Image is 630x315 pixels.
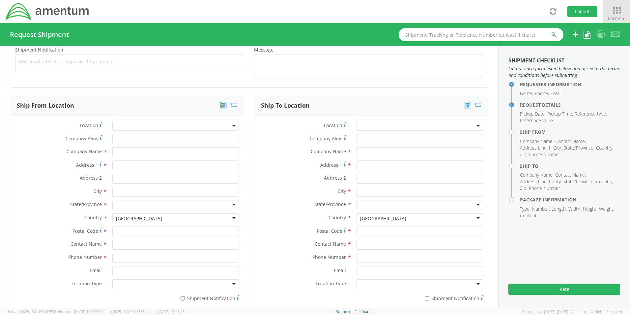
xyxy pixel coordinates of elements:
[17,102,74,109] h3: Ship From Location
[508,58,620,64] h3: Shipment Checklist
[575,111,607,117] li: Reference type
[532,206,550,212] li: Number
[116,215,162,222] div: [GEOGRAPHIC_DATA]
[84,214,102,221] span: Country
[520,90,533,97] li: Name
[520,172,554,178] li: Company Name
[310,135,342,142] span: Company Alias
[520,111,546,117] li: Pickup Date
[520,138,554,145] li: Company Name
[68,254,102,260] span: Phone Number
[324,175,346,181] span: Address 2
[520,151,527,158] li: Zip
[508,284,620,295] button: Rate
[535,90,549,97] li: Phone
[596,178,613,185] li: Country
[357,294,483,302] label: Shipment Notification
[90,267,102,273] span: Email
[553,145,562,151] li: City
[181,296,185,300] input: Shipment Notification
[314,201,346,207] span: State/Province
[520,82,620,87] h4: Requester Information
[320,162,342,168] span: Address 1
[317,228,342,234] span: Postal Code
[94,188,102,194] span: City
[18,58,241,65] span: Add email addresses separated by comma
[338,188,346,194] span: City
[520,145,552,151] li: Address Line 1
[5,2,90,21] img: dyn-intl-logo-049831509241104b2a82.png
[70,201,102,207] span: State/Province
[329,214,346,221] span: Country
[553,178,562,185] li: City
[522,309,622,314] span: Copyright © [DATE]-[DATE] Agistix Inc., All Rights Reserved
[583,206,597,212] li: Height
[599,206,614,212] li: Weight
[355,309,371,314] a: Feedback
[520,117,553,124] li: Reference value
[596,145,613,151] li: Country
[80,122,98,128] span: Location
[551,90,561,97] li: Email
[76,162,98,168] span: Address 1
[101,309,185,314] span: Client: 2025.18.0-71d3358
[15,47,63,53] span: Shipment Notification
[547,111,573,117] li: Pickup Time
[360,215,406,222] div: [GEOGRAPHIC_DATA]
[520,163,620,168] h4: Ship To
[72,228,98,234] span: Postal Code
[67,148,102,155] span: Company Name
[315,241,346,247] span: Contact Name
[608,15,625,21] span: Forms
[529,151,560,158] li: Phone Number
[621,16,625,21] span: ▼
[316,280,346,287] span: Location Type
[261,102,310,109] h3: Ship To Location
[520,129,620,134] h4: Ship From
[112,294,239,302] label: Shipment Notification
[555,172,586,178] li: Contact Name
[552,206,567,212] li: Length
[8,309,100,314] span: Server: 2025.19.0-192a4753216
[563,145,594,151] li: State/Province
[520,212,537,219] li: Content
[508,65,620,79] span: Fill out each form listed below and agree to the terms and conditions before submitting
[10,31,69,38] h4: Request Shipment
[334,267,346,273] span: Email
[520,185,527,192] li: Zip
[311,148,346,155] span: Company Name
[425,296,429,300] input: Shipment Notification
[563,178,594,185] li: State/Province
[80,175,102,181] span: Address 2
[520,102,620,107] h4: Request Details
[529,185,560,192] li: Phone Number
[71,241,102,247] span: Contact Name
[336,309,350,314] a: Support
[72,280,102,287] span: Location Type
[312,254,346,260] span: Phone Number
[555,138,586,145] li: Contact Name
[144,309,185,314] span: master, [DATE] 09:46:25
[399,28,563,41] input: Shipment, Tracking or Reference Number (at least 4 chars)
[66,135,98,142] span: Company Alias
[520,178,552,185] li: Address Line 1
[60,309,100,314] span: master, [DATE] 10:05:38
[324,122,342,128] span: Location
[254,47,273,53] span: Message
[568,206,581,212] li: Width
[520,206,530,212] li: Type
[567,6,597,17] button: Logout
[520,197,620,202] h4: Package Information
